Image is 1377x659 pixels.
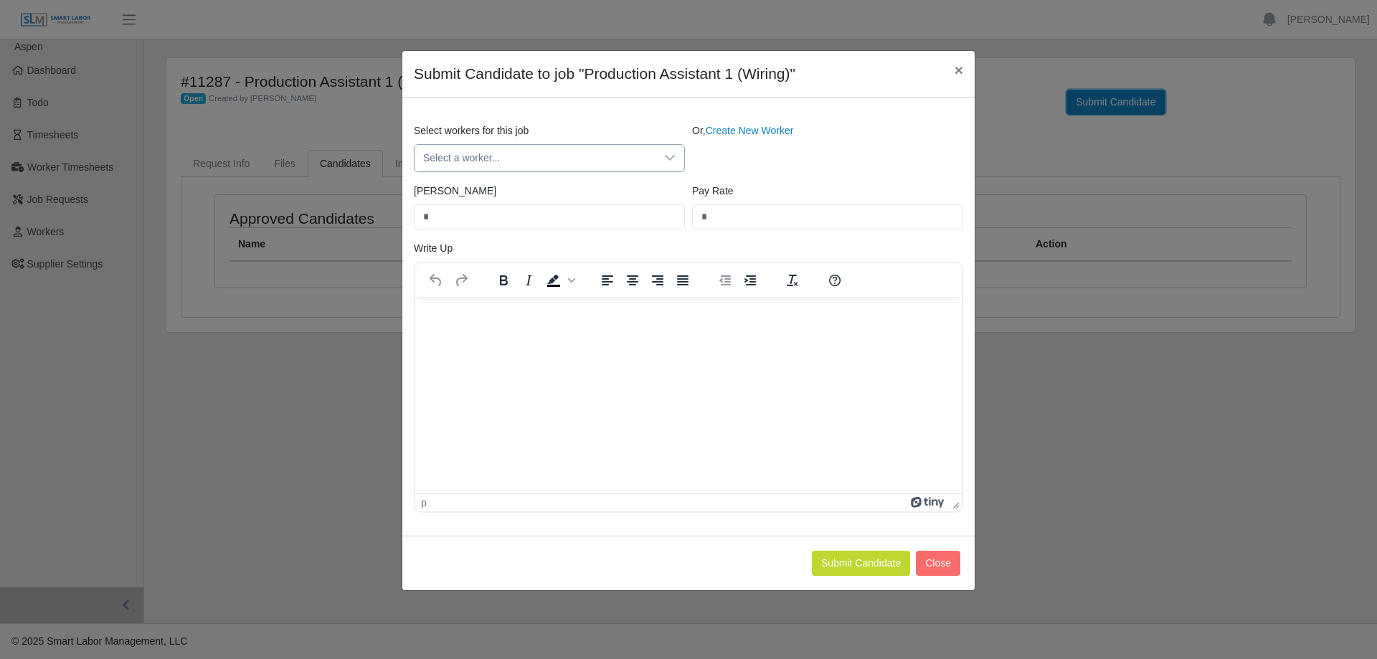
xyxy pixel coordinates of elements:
label: Pay Rate [692,184,734,199]
button: Align right [645,270,670,290]
iframe: Rich Text Area [415,297,962,493]
button: Bold [491,270,516,290]
button: Close [916,551,960,576]
button: Close [943,51,975,89]
label: Select workers for this job [414,123,529,138]
h4: Submit Candidate to job "Production Assistant 1 (Wiring)" [414,62,795,85]
label: [PERSON_NAME] [414,184,496,199]
button: Increase indent [738,270,762,290]
button: Clear formatting [780,270,805,290]
label: Write Up [414,241,453,256]
div: p [421,497,427,508]
button: Justify [671,270,695,290]
button: Help [823,270,847,290]
span: × [955,62,963,78]
button: Decrease indent [713,270,737,290]
a: Powered by Tiny [911,497,947,508]
button: Italic [516,270,541,290]
button: Align center [620,270,645,290]
button: Undo [424,270,448,290]
div: Press the Up and Down arrow keys to resize the editor. [947,494,962,511]
div: Background color Black [541,270,577,290]
span: Select a worker... [415,145,656,171]
button: Align left [595,270,620,290]
button: Redo [449,270,473,290]
button: Submit Candidate [812,551,910,576]
div: Or, [688,123,967,172]
a: Create New Worker [706,125,794,136]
